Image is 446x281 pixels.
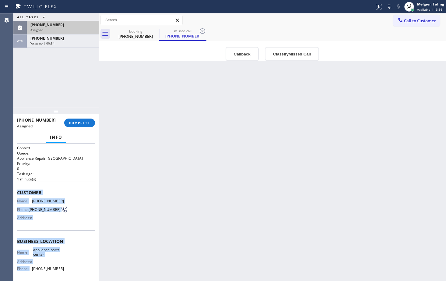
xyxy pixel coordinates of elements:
div: (682) 704-4461 [160,27,206,40]
p: 0 [17,166,95,171]
div: Melgien Tuling [417,2,444,7]
span: [PHONE_NUMBER] [17,117,56,123]
h1: Context [17,145,95,151]
div: [PHONE_NUMBER] [160,33,206,39]
p: 1 minute(s) [17,176,95,182]
span: Phone: [17,207,29,212]
span: Wrap up | 00:34 [30,41,54,45]
span: Phone: [17,266,32,271]
h2: Priority: [17,161,95,166]
span: [PHONE_NUMBER] [32,266,64,271]
span: Address: [17,215,33,220]
span: Name: [17,250,33,254]
span: [PHONE_NUMBER] [30,36,64,41]
span: ALL TASKS [17,15,39,19]
span: Assigned [17,123,33,129]
input: Search [101,15,182,25]
div: (646) 407-0648 [113,27,159,41]
span: [PHONE_NUMBER] [29,207,61,212]
button: ALL TASKS [13,13,51,21]
button: Call to Customer [393,15,440,27]
span: Assigned [30,28,43,32]
div: booking [113,29,159,34]
button: Mute [394,2,402,11]
span: Call to Customer [404,18,436,23]
p: Appliance Repair [GEOGRAPHIC_DATA] [17,156,95,161]
button: ClassifyMissed Call [265,47,319,61]
span: [PHONE_NUMBER] [32,199,64,203]
div: missed call [160,29,206,33]
span: Business location [17,238,95,244]
h2: Task Age: [17,171,95,176]
button: Callback [226,47,259,61]
span: COMPLETE [69,121,90,125]
span: [PHONE_NUMBER] [30,22,64,27]
span: Address: [17,259,33,264]
span: Customer [17,190,95,195]
button: COMPLETE [64,119,95,127]
span: Info [50,134,62,140]
button: Info [46,131,66,143]
span: Name: [17,199,32,203]
h2: Queue: [17,151,95,156]
div: [PHONE_NUMBER] [113,34,159,39]
span: appliance parts center [33,247,64,257]
span: Available | 13:56 [417,7,442,12]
